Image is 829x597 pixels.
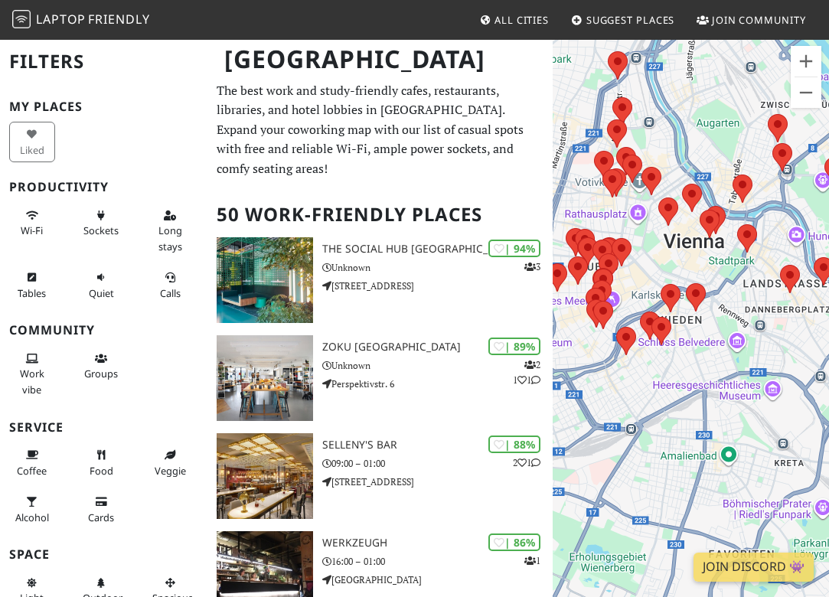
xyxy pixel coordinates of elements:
button: Coffee [9,442,55,483]
h1: [GEOGRAPHIC_DATA] [212,38,550,80]
a: All Cities [473,6,555,34]
span: Laptop [36,11,86,28]
h3: SELLENY'S Bar [322,439,553,452]
h3: Zoku [GEOGRAPHIC_DATA] [322,341,553,354]
button: Cards [78,489,124,530]
div: | 94% [488,240,540,257]
h3: Service [9,420,198,435]
span: Credit cards [88,511,114,524]
img: The Social Hub Vienna [217,237,313,323]
a: Suggest Places [565,6,681,34]
span: Power sockets [83,223,119,237]
h3: The Social Hub [GEOGRAPHIC_DATA] [322,243,553,256]
img: Zoku Vienna [217,335,313,421]
span: Coffee [17,464,47,478]
h3: Space [9,547,198,562]
h2: 50 Work-Friendly Places [217,191,543,238]
span: Work-friendly tables [18,286,46,300]
span: Veggie [155,464,186,478]
button: Zoom in [791,46,821,77]
button: Work vibe [9,346,55,402]
div: | 86% [488,533,540,551]
p: [GEOGRAPHIC_DATA] [322,573,553,587]
span: People working [20,367,44,396]
img: LaptopFriendly [12,10,31,28]
button: Tables [9,265,55,305]
a: Join Community [690,6,812,34]
p: Perspektivstr. 6 [322,377,553,391]
h3: Productivity [9,180,198,194]
button: Groups [78,346,124,387]
p: 16:00 – 01:00 [322,554,553,569]
a: LaptopFriendly LaptopFriendly [12,7,150,34]
p: 3 [524,259,540,274]
button: Veggie [148,442,194,483]
span: Join Community [712,13,806,27]
button: Sockets [78,203,124,243]
span: Video/audio calls [160,286,181,300]
span: Stable Wi-Fi [21,223,43,237]
button: Food [78,442,124,483]
h2: Filters [9,38,198,85]
button: Quiet [78,265,124,305]
span: Alcohol [15,511,49,524]
p: 09:00 – 01:00 [322,456,553,471]
button: Zoom out [791,77,821,108]
button: Wi-Fi [9,203,55,243]
a: The Social Hub Vienna | 94% 3 The Social Hub [GEOGRAPHIC_DATA] Unknown [STREET_ADDRESS] [207,237,553,323]
h3: Community [9,323,198,338]
p: The best work and study-friendly cafes, restaurants, libraries, and hotel lobbies in [GEOGRAPHIC_... [217,81,543,179]
div: | 88% [488,436,540,453]
a: SELLENY'S Bar | 88% 21 SELLENY'S Bar 09:00 – 01:00 [STREET_ADDRESS] [207,433,553,519]
span: Group tables [84,367,118,380]
a: Zoku Vienna | 89% 211 Zoku [GEOGRAPHIC_DATA] Unknown Perspektivstr. 6 [207,335,553,421]
span: Quiet [89,286,114,300]
button: Alcohol [9,489,55,530]
p: 2 1 [513,455,540,470]
p: 2 1 1 [513,357,540,387]
span: Food [90,464,113,478]
p: 1 [524,553,540,568]
span: Long stays [158,223,182,253]
span: All Cities [494,13,549,27]
span: Suggest Places [586,13,675,27]
button: Long stays [148,203,194,259]
img: SELLENY'S Bar [217,433,313,519]
p: Unknown [322,260,553,275]
p: [STREET_ADDRESS] [322,279,553,293]
h3: WerkzeugH [322,537,553,550]
span: Friendly [88,11,149,28]
p: [STREET_ADDRESS] [322,475,553,489]
button: Calls [148,265,194,305]
p: Unknown [322,358,553,373]
h3: My Places [9,99,198,114]
div: | 89% [488,338,540,355]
